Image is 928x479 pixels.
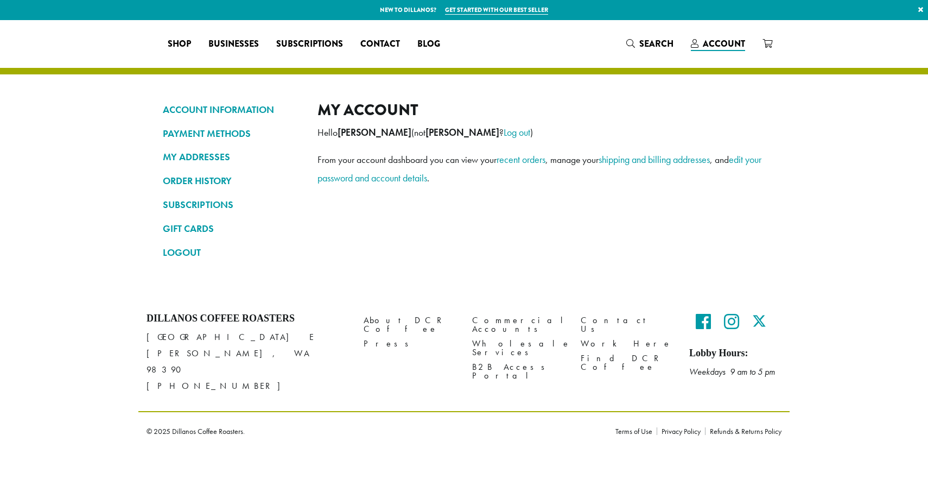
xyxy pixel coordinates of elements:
a: SUBSCRIPTIONS [163,196,301,214]
a: Terms of Use [615,427,657,435]
a: GIFT CARDS [163,219,301,238]
p: From your account dashboard you can view your , manage your , and . [317,150,765,187]
strong: [PERSON_NAME] [425,127,499,138]
a: Get started with our best seller [445,5,548,15]
span: Businesses [208,37,259,51]
a: Refunds & Returns Policy [705,427,781,435]
h5: Lobby Hours: [689,348,781,360]
h2: My account [317,100,765,119]
a: Log out [504,126,530,138]
span: Subscriptions [276,37,343,51]
a: Contact Us [581,313,673,336]
a: LOGOUT [163,243,301,262]
p: [GEOGRAPHIC_DATA] E [PERSON_NAME], WA 98390 [PHONE_NUMBER] [147,329,347,394]
a: ORDER HISTORY [163,172,301,190]
a: PAYMENT METHODS [163,124,301,143]
a: Privacy Policy [657,427,705,435]
span: Account [703,37,745,50]
span: Contact [360,37,400,51]
a: About DCR Coffee [364,313,456,336]
span: Shop [168,37,191,51]
a: Work Here [581,337,673,351]
a: MY ADDRESSES [163,148,301,166]
span: Blog [417,37,440,51]
em: Weekdays 9 am to 5 pm [689,366,775,377]
a: Press [364,337,456,351]
a: recent orders [497,153,545,166]
a: Find DCR Coffee [581,351,673,375]
a: Wholesale Services [472,337,564,360]
nav: Account pages [163,100,301,270]
a: Search [618,35,682,53]
a: Commercial Accounts [472,313,564,336]
a: Shop [159,35,200,53]
a: B2B Access Portal [472,360,564,383]
h4: Dillanos Coffee Roasters [147,313,347,325]
a: shipping and billing addresses [599,153,710,166]
span: Search [639,37,673,50]
p: Hello (not ? ) [317,123,765,142]
p: © 2025 Dillanos Coffee Roasters. [147,427,599,435]
strong: [PERSON_NAME] [338,127,411,138]
a: ACCOUNT INFORMATION [163,100,301,119]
